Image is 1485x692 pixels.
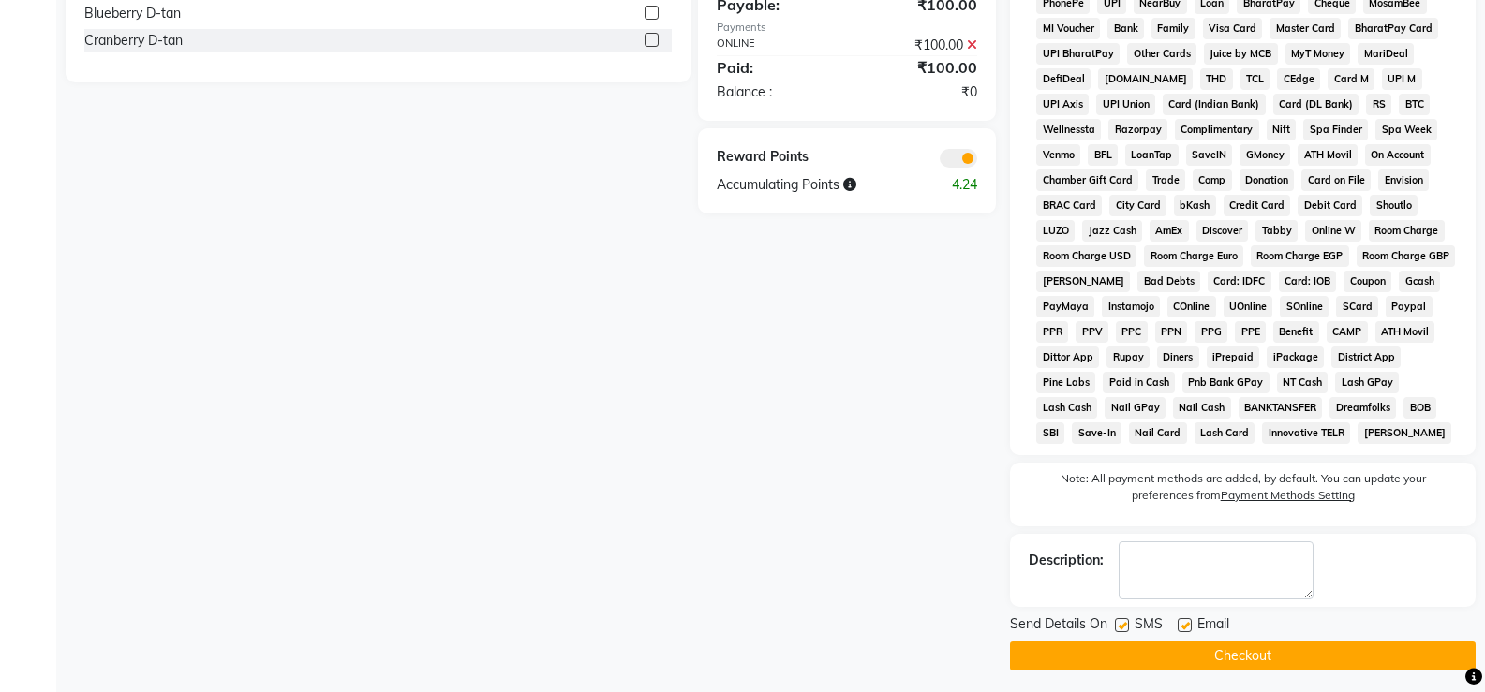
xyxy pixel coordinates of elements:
span: Benefit [1273,321,1319,343]
span: Pnb Bank GPay [1182,372,1270,393]
span: Innovative TELR [1262,422,1350,444]
span: bKash [1174,195,1216,216]
span: [PERSON_NAME] [1036,271,1130,292]
span: Instamojo [1102,296,1160,317]
span: Bad Debts [1137,271,1200,292]
span: BOB [1403,397,1436,419]
span: PayMaya [1036,296,1094,317]
span: Email [1197,614,1229,638]
span: SCard [1336,296,1378,317]
span: Venmo [1036,144,1080,166]
button: Checkout [1010,641,1476,670]
span: LUZO [1036,220,1075,242]
span: TCL [1240,68,1270,90]
span: PPN [1155,321,1188,343]
div: ₹100.00 [847,36,991,55]
span: Razorpay [1108,119,1167,140]
span: Envision [1378,169,1429,191]
span: MI Voucher [1036,18,1100,39]
span: Juice by MCB [1204,43,1278,65]
span: THD [1200,68,1233,90]
span: Jazz Cash [1082,220,1142,242]
span: Visa Card [1203,18,1263,39]
span: Debit Card [1298,195,1362,216]
span: PPC [1116,321,1148,343]
span: [DOMAIN_NAME] [1098,68,1193,90]
span: ATH Movil [1375,321,1435,343]
span: Tabby [1255,220,1298,242]
span: Room Charge EGP [1251,245,1349,267]
span: Spa Finder [1303,119,1368,140]
span: Bank [1107,18,1144,39]
div: Accumulating Points [703,175,919,195]
span: PPV [1076,321,1108,343]
span: On Account [1365,144,1431,166]
span: UPI BharatPay [1036,43,1120,65]
span: Dreamfolks [1329,397,1396,419]
span: SaveIN [1186,144,1233,166]
span: PPG [1195,321,1227,343]
span: COnline [1167,296,1216,317]
span: Discover [1196,220,1249,242]
span: BFL [1088,144,1118,166]
span: ATH Movil [1298,144,1358,166]
span: AmEx [1150,220,1189,242]
span: Card (Indian Bank) [1163,94,1266,115]
span: Master Card [1270,18,1341,39]
span: Paid in Cash [1103,372,1175,393]
span: Donation [1240,169,1295,191]
span: MariDeal [1358,43,1414,65]
span: Family [1151,18,1195,39]
div: Cranberry D-tan [84,31,183,51]
span: BTC [1399,94,1430,115]
span: RS [1366,94,1391,115]
span: Chamber Gift Card [1036,169,1138,191]
span: Room Charge USD [1036,245,1136,267]
span: Card: IDFC [1208,271,1271,292]
span: NT Cash [1277,372,1329,393]
span: Nail GPay [1105,397,1166,419]
div: Paid: [703,56,847,79]
span: Card on File [1301,169,1371,191]
span: MyT Money [1285,43,1351,65]
span: Send Details On [1010,614,1107,638]
span: Nail Cash [1173,397,1231,419]
span: Wellnessta [1036,119,1101,140]
span: GMoney [1240,144,1290,166]
span: Dittor App [1036,346,1099,368]
span: BANKTANSFER [1239,397,1323,419]
span: UPI M [1382,68,1422,90]
span: Room Charge [1369,220,1445,242]
span: SOnline [1280,296,1329,317]
span: Diners [1157,346,1199,368]
span: PPE [1235,321,1266,343]
span: Rupay [1106,346,1150,368]
span: Spa Week [1375,119,1437,140]
span: Nift [1267,119,1297,140]
span: City Card [1109,195,1166,216]
label: Payment Methods Setting [1221,487,1355,504]
span: Trade [1146,169,1185,191]
span: CEdge [1277,68,1320,90]
span: Lash Cash [1036,397,1097,419]
div: Description: [1029,551,1104,570]
span: Coupon [1344,271,1391,292]
span: Shoutlo [1370,195,1418,216]
span: Lash GPay [1335,372,1399,393]
span: District App [1331,346,1401,368]
span: [PERSON_NAME] [1358,422,1451,444]
span: DefiDeal [1036,68,1091,90]
span: PPR [1036,321,1068,343]
span: Room Charge Euro [1144,245,1243,267]
div: Blueberry D-tan [84,4,181,23]
div: Reward Points [703,147,847,168]
label: Note: All payment methods are added, by default. You can update your preferences from [1029,470,1457,511]
span: Nail Card [1129,422,1187,444]
div: ₹0 [847,82,991,102]
span: Gcash [1399,271,1440,292]
span: Lash Card [1195,422,1255,444]
span: Other Cards [1127,43,1196,65]
span: UPI Axis [1036,94,1089,115]
span: Complimentary [1175,119,1259,140]
span: BRAC Card [1036,195,1102,216]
